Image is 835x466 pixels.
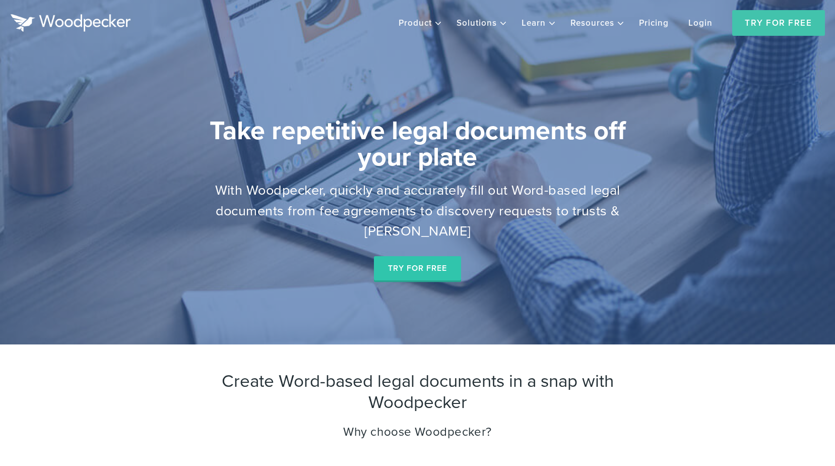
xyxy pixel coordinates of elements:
[680,12,721,34] a: Login
[374,256,461,280] a: Try FOR FREE
[513,12,554,34] div: Learn
[732,10,825,36] a: Try For Free
[193,117,643,169] strong: Take repetitive legal documents off your plate
[177,370,659,412] h1: Create Word-based legal documents in a snap with Woodpecker
[177,424,659,439] h2: Why choose Woodpecker?
[448,12,505,34] div: Solutions
[630,12,677,34] a: Pricing
[390,12,440,34] div: Product
[562,12,623,34] div: Resources
[10,14,131,32] img: Woodpecker | Legal Document Automation
[193,180,643,241] p: With Woodpecker, quickly and accurately fill out Word-based legal documents from fee agreements t...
